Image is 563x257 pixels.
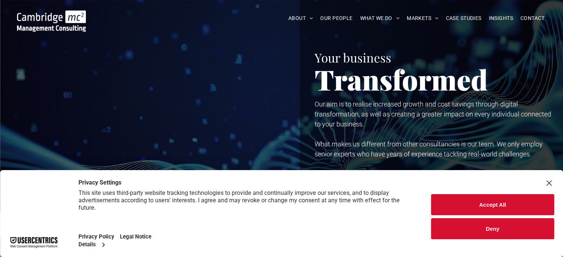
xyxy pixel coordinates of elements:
span: Our aim is to realise increased growth and cost savings through digital transformation, as well a... [315,100,551,128]
a: WHAT WE DO [356,13,403,24]
a: INSIGHTS [485,13,517,24]
img: Go to Homepage [17,10,86,32]
a: CONTACT [517,13,548,24]
a: ABOUT [285,13,317,24]
a: MARKETS [403,13,442,24]
a: CASE STUDIES [442,13,485,24]
span: Transformed [315,61,488,98]
span: Your business [315,49,391,65]
span: What makes us different from other consultancies is our team. We only employ senior experts who h... [315,140,543,158]
a: OUR PEOPLE [316,13,356,24]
